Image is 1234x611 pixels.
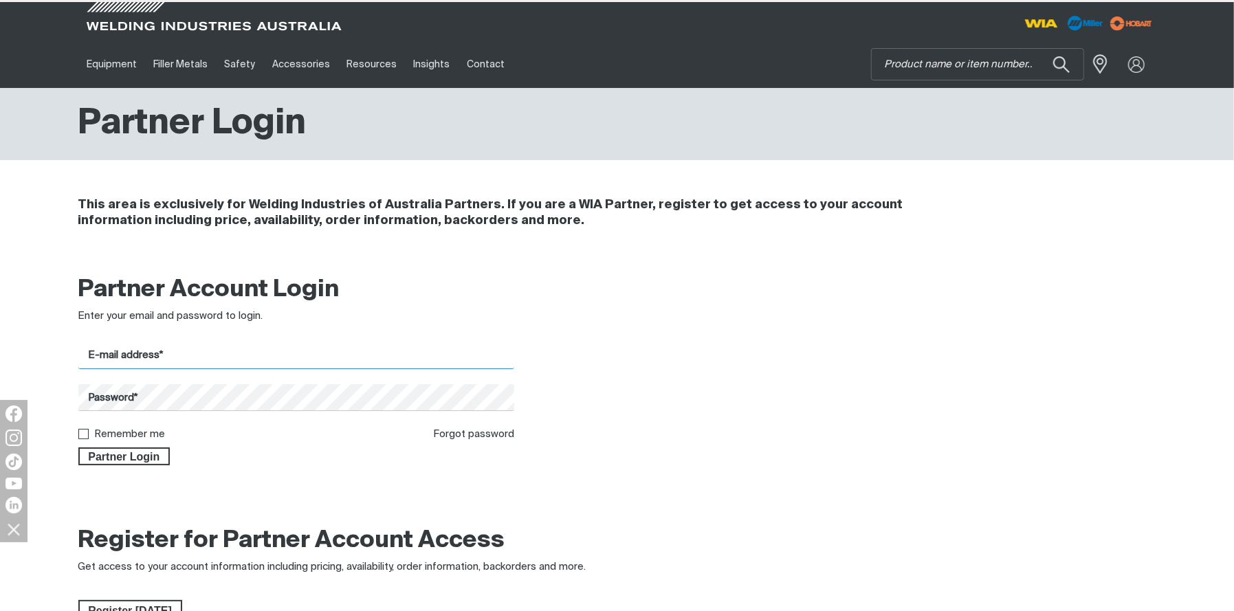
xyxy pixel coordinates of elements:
[145,41,216,88] a: Filler Metals
[78,197,973,229] h4: This area is exclusively for Welding Industries of Australia Partners. If you are a WIA Partner, ...
[2,518,25,541] img: hide socials
[78,102,307,146] h1: Partner Login
[433,429,514,439] a: Forgot password
[95,429,166,439] label: Remember me
[1038,48,1085,80] button: Search products
[872,49,1083,80] input: Product name or item number...
[5,406,22,422] img: Facebook
[405,41,458,88] a: Insights
[5,497,22,513] img: LinkedIn
[264,41,338,88] a: Accessories
[1106,13,1156,34] img: miller
[78,562,586,572] span: Get access to your account information including pricing, availability, order information, backor...
[78,41,887,88] nav: Main
[5,454,22,470] img: TikTok
[216,41,263,88] a: Safety
[78,526,505,556] h2: Register for Partner Account Access
[78,309,515,324] div: Enter your email and password to login.
[80,447,169,465] span: Partner Login
[78,275,515,305] h2: Partner Account Login
[5,430,22,446] img: Instagram
[338,41,405,88] a: Resources
[459,41,513,88] a: Contact
[5,478,22,489] img: YouTube
[78,447,170,465] button: Partner Login
[78,41,145,88] a: Equipment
